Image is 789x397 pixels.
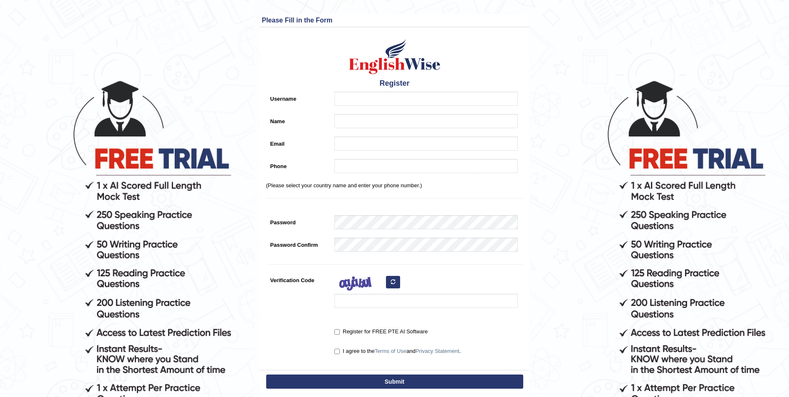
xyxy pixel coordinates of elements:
[266,114,331,125] label: Name
[334,349,340,354] input: I agree to theTerms of UseandPrivacy Statement.
[334,328,428,336] label: Register for FREE PTE AI Software
[266,375,523,389] button: Submit
[266,136,331,148] label: Email
[266,181,523,189] p: (Please select your country name and enter your phone number.)
[334,329,340,335] input: Register for FREE PTE AI Software
[266,238,331,249] label: Password Confirm
[266,273,331,284] label: Verification Code
[416,348,460,354] a: Privacy Statement
[347,38,442,75] img: Logo of English Wise create a new account for intelligent practice with AI
[262,17,527,24] h3: Please Fill in the Form
[266,79,523,88] h4: Register
[334,347,461,355] label: I agree to the and .
[375,348,407,354] a: Terms of Use
[266,215,331,226] label: Password
[266,92,331,103] label: Username
[266,159,331,170] label: Phone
